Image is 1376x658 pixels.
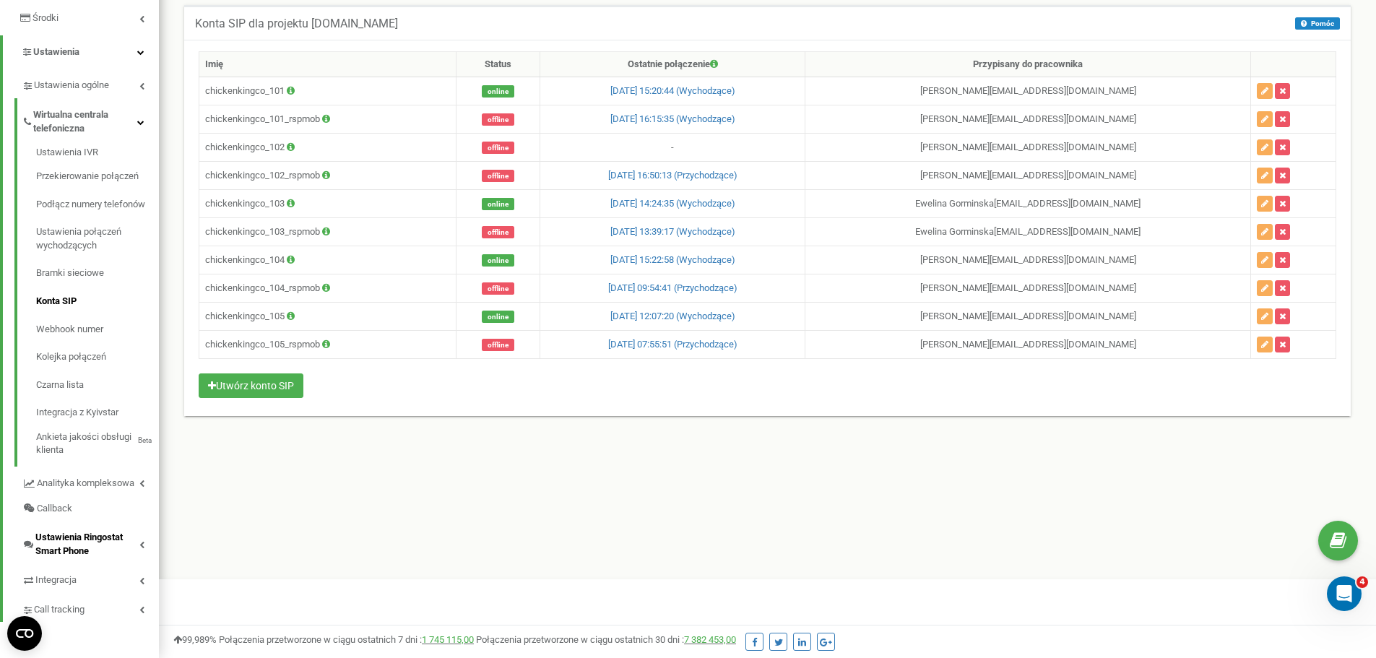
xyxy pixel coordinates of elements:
td: chickenkingco_104 [199,246,456,274]
td: chickenkingco_105 [199,303,456,331]
td: - [540,134,805,162]
td: chickenkingco_103 [199,190,456,218]
a: Webhook numer [36,316,159,344]
td: [PERSON_NAME] [EMAIL_ADDRESS][DOMAIN_NAME] [805,134,1250,162]
td: [PERSON_NAME] [EMAIL_ADDRESS][DOMAIN_NAME] [805,303,1250,331]
td: Ewelina Gorminska [EMAIL_ADDRESS][DOMAIN_NAME] [805,190,1250,218]
a: [DATE] 12:07:20 (Wychodzące) [610,311,735,321]
span: offline [482,113,514,126]
span: offline [482,226,514,238]
a: Ustawienia Ringostat Smart Phone [22,521,159,563]
td: [PERSON_NAME] [EMAIL_ADDRESS][DOMAIN_NAME] [805,105,1250,134]
a: Ustawienia [3,35,159,69]
td: Ewelina Gorminska [EMAIL_ADDRESS][DOMAIN_NAME] [805,218,1250,246]
a: [DATE] 15:20:44 (Wychodzące) [610,85,735,96]
td: chickenkingco_102_rspmob [199,162,456,190]
a: Integracja [22,563,159,593]
td: [PERSON_NAME] [EMAIL_ADDRESS][DOMAIN_NAME] [805,77,1250,105]
a: Ustawienia połączeń wychodzących [36,218,159,259]
span: Ustawienia [33,46,79,57]
span: offline [482,142,514,154]
span: Callback [37,502,72,516]
td: chickenkingco_104_rspmob [199,274,456,303]
a: [DATE] 09:54:41 (Przychodzące) [608,282,737,293]
button: Open CMP widget [7,616,42,651]
a: Bramki sieciowe [36,259,159,287]
a: Przekierowanie połączeń [36,163,159,191]
a: Ustawienia ogólne [22,69,159,98]
a: [DATE] 16:15:35 (Wychodzące) [610,113,735,124]
span: Wirtualna centrala telefoniczna [33,108,137,135]
span: 4 [1356,576,1368,588]
td: chickenkingco_102 [199,134,456,162]
span: Integracja [35,573,77,587]
button: Utwórz konto SIP [199,373,303,398]
th: Imię [199,51,456,77]
span: online [482,85,514,98]
a: [DATE] 07:55:51 (Przychodzące) [608,339,737,350]
a: Ankieta jakości obsługi klientaBeta [36,427,159,457]
td: [PERSON_NAME] [EMAIL_ADDRESS][DOMAIN_NAME] [805,162,1250,190]
a: [DATE] 13:39:17 (Wychodzące) [610,226,735,237]
td: [PERSON_NAME] [EMAIL_ADDRESS][DOMAIN_NAME] [805,246,1250,274]
a: Wirtualna centrala telefoniczna [22,98,159,141]
td: [PERSON_NAME] [EMAIL_ADDRESS][DOMAIN_NAME] [805,331,1250,359]
th: Ostatnie połączenie [540,51,805,77]
span: Ustawienia Ringostat Smart Phone [35,531,139,558]
span: online [482,198,514,210]
a: Callback [22,496,159,521]
span: offline [482,282,514,295]
a: Kolejka połączeń [36,343,159,371]
td: [PERSON_NAME] [EMAIL_ADDRESS][DOMAIN_NAME] [805,274,1250,303]
span: offline [482,170,514,182]
button: Pomóc [1295,17,1340,30]
span: offline [482,339,514,351]
th: Status [456,51,540,77]
span: online [482,254,514,267]
h5: Konta SIP dla projektu [DOMAIN_NAME] [195,17,398,30]
span: Ustawienia ogólne [34,79,109,92]
span: online [482,311,514,323]
iframe: Intercom live chat [1327,576,1362,611]
a: Analityka kompleksowa [22,467,159,496]
span: Środki [33,12,59,23]
td: chickenkingco_101 [199,77,456,105]
a: Czarna lista [36,371,159,399]
a: [DATE] 14:24:35 (Wychodzące) [610,198,735,209]
td: chickenkingco_101_rspmob [199,105,456,134]
span: Analityka kompleksowa [37,477,134,490]
a: [DATE] 15:22:58 (Wychodzące) [610,254,735,265]
a: Podłącz numery telefonów [36,191,159,219]
th: Przypisany do pracownika [805,51,1250,77]
td: chickenkingco_105_rspmob [199,331,456,359]
td: chickenkingco_103_rspmob [199,218,456,246]
a: Integracja z Kyivstar [36,399,159,427]
a: Konta SIP [36,287,159,316]
a: [DATE] 16:50:13 (Przychodzące) [608,170,737,181]
a: Ustawienia IVR [36,146,159,163]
